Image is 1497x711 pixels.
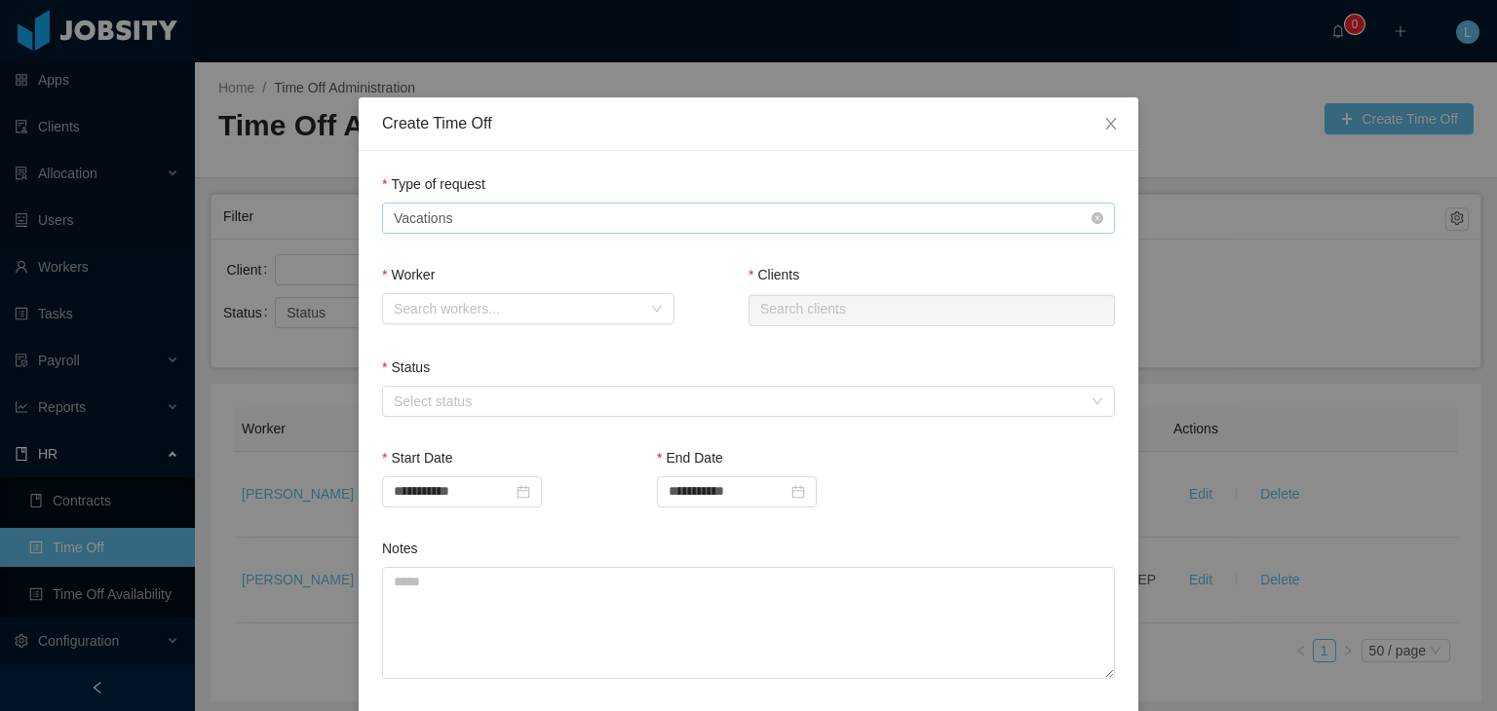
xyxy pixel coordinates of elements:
[517,485,530,499] i: icon: calendar
[1084,97,1138,152] button: Close
[791,485,805,499] i: icon: calendar
[1092,212,1103,224] i: icon: close-circle
[382,176,485,192] label: Type of request
[1103,116,1119,131] i: icon: close
[382,267,435,282] label: Worker
[382,359,430,375] label: Status
[382,113,1115,134] div: Create Time Off
[394,299,641,318] div: Search workers...
[1092,395,1103,409] i: icon: down
[382,450,452,466] label: Start Date
[394,204,452,233] div: Vacations
[657,450,723,466] label: End Date
[394,392,1082,411] div: Select status
[651,303,663,317] i: icon: down
[748,267,799,282] label: Clients
[382,541,418,556] label: Notes
[382,567,1115,679] textarea: Notes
